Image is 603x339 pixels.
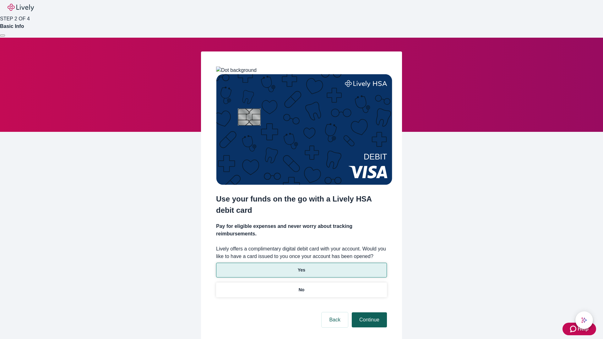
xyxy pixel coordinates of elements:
button: chat [575,311,593,329]
button: Back [322,312,348,327]
h4: Pay for eligible expenses and never worry about tracking reimbursements. [216,223,387,238]
button: Continue [352,312,387,327]
span: Help [578,325,589,333]
img: Debit card [216,74,392,185]
label: Lively offers a complimentary digital debit card with your account. Would you like to have a card... [216,245,387,260]
button: Yes [216,263,387,277]
h2: Use your funds on the go with a Lively HSA debit card [216,193,387,216]
img: Dot background [216,67,257,74]
img: Lively [8,4,34,11]
button: Zendesk support iconHelp [562,323,596,335]
p: No [299,287,305,293]
svg: Zendesk support icon [570,325,578,333]
button: No [216,282,387,297]
p: Yes [298,267,305,273]
svg: Lively AI Assistant [581,317,587,323]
